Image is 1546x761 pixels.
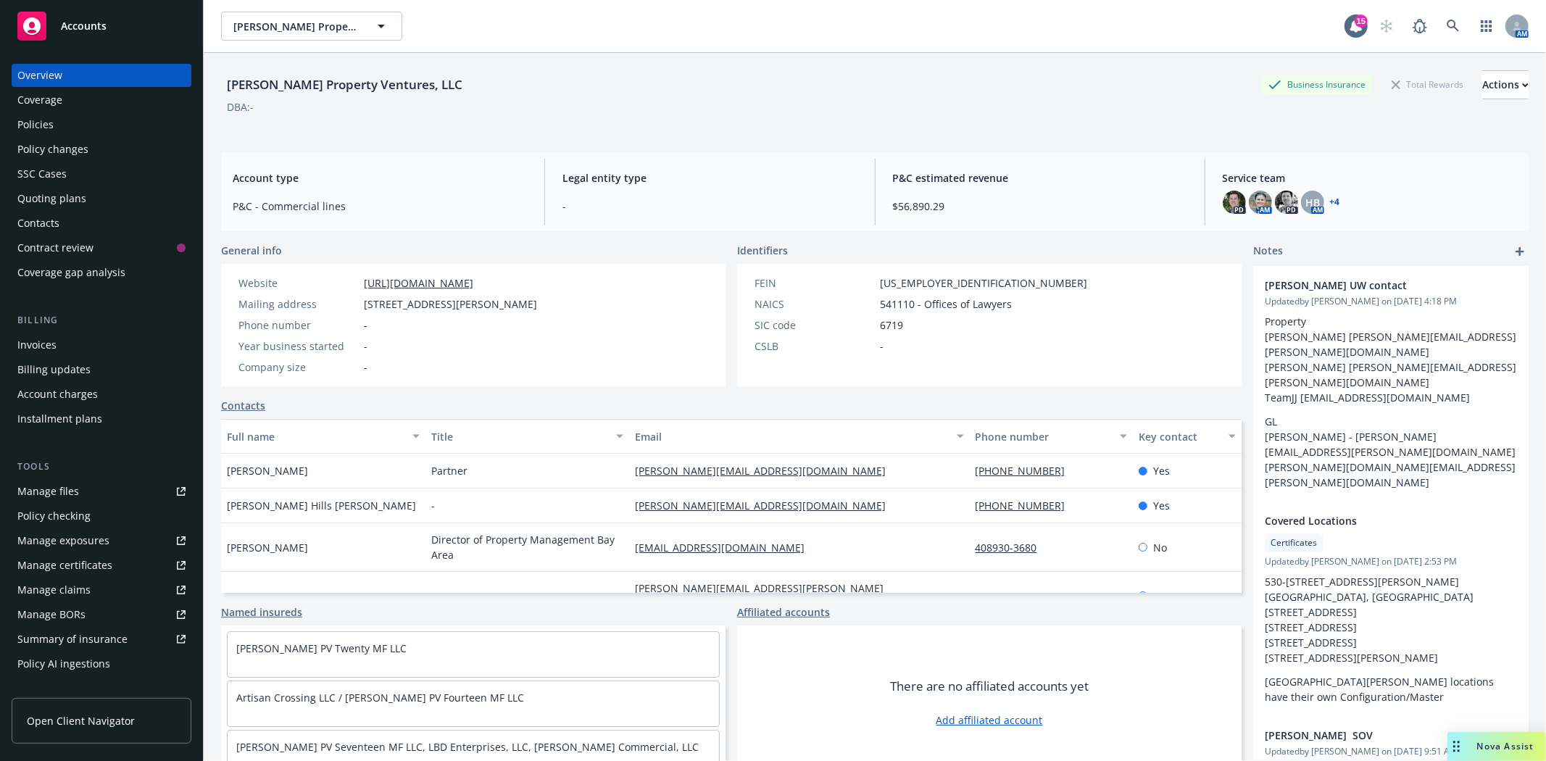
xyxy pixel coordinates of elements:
[27,713,135,728] span: Open Client Navigator
[17,407,102,431] div: Installment plans
[221,12,402,41] button: [PERSON_NAME] Property Ventures, LLC
[12,459,191,474] div: Tools
[737,604,830,620] a: Affiliated accounts
[1447,732,1466,761] div: Drag to move
[12,187,191,210] a: Quoting plans
[12,88,191,112] a: Coverage
[17,187,86,210] div: Quoting plans
[1153,589,1167,604] span: No
[233,19,359,34] span: [PERSON_NAME] Property Ventures, LLC
[1153,498,1170,513] span: Yes
[880,317,903,333] span: 6719
[364,359,367,375] span: -
[17,333,57,357] div: Invoices
[893,170,1187,186] span: P&C estimated revenue
[755,296,874,312] div: NAICS
[1133,419,1242,454] button: Key contact
[12,480,191,503] a: Manage files
[1253,243,1283,260] span: Notes
[236,740,699,754] a: [PERSON_NAME] PV Seventeen MF LLC, LBD Enterprises, LLC, [PERSON_NAME] Commercial, LLC
[227,589,308,604] span: [PERSON_NAME]
[1482,71,1529,99] div: Actions
[12,652,191,675] a: Policy AI ingestions
[12,113,191,136] a: Policies
[236,641,407,655] a: [PERSON_NAME] PV Twenty MF LLC
[1355,14,1368,28] div: 15
[238,275,358,291] div: Website
[1253,266,1529,502] div: [PERSON_NAME] UW contactUpdatedby [PERSON_NAME] on [DATE] 4:18 PMProperty [PERSON_NAME] [PERSON_N...
[755,338,874,354] div: CSLB
[17,236,93,259] div: Contract review
[17,480,79,503] div: Manage files
[880,296,1012,312] span: 541110 - Offices of Lawyers
[12,504,191,528] a: Policy checking
[431,532,624,562] span: Director of Property Management Bay Area
[12,236,191,259] a: Contract review
[17,628,128,651] div: Summary of insurance
[1249,191,1272,214] img: photo
[976,541,1049,554] a: 408930-3680
[233,170,527,186] span: Account type
[12,628,191,651] a: Summary of insurance
[562,170,857,186] span: Legal entity type
[364,296,537,312] span: [STREET_ADDRESS][PERSON_NAME]
[227,429,404,444] div: Full name
[12,554,191,577] a: Manage certificates
[17,261,125,284] div: Coverage gap analysis
[364,276,473,290] a: [URL][DOMAIN_NAME]
[17,162,67,186] div: SSC Cases
[431,498,435,513] span: -
[890,678,1089,695] span: There are no affiliated accounts yet
[1265,574,1517,665] p: 530-[STREET_ADDRESS][PERSON_NAME] [GEOGRAPHIC_DATA], [GEOGRAPHIC_DATA] [STREET_ADDRESS] [STREET_A...
[227,498,416,513] span: [PERSON_NAME] Hills [PERSON_NAME]
[12,212,191,235] a: Contacts
[364,317,367,333] span: -
[635,464,897,478] a: [PERSON_NAME][EMAIL_ADDRESS][DOMAIN_NAME]
[431,589,435,604] span: -
[1265,728,1479,743] span: [PERSON_NAME] SOV
[12,529,191,552] a: Manage exposures
[1153,540,1167,555] span: No
[17,113,54,136] div: Policies
[17,64,62,87] div: Overview
[12,407,191,431] a: Installment plans
[936,712,1043,728] a: Add affiliated account
[431,463,467,478] span: Partner
[635,541,816,554] a: [EMAIL_ADDRESS][DOMAIN_NAME]
[12,578,191,602] a: Manage claims
[1261,75,1373,93] div: Business Insurance
[976,429,1111,444] div: Phone number
[635,429,947,444] div: Email
[17,652,110,675] div: Policy AI ingestions
[755,275,874,291] div: FEIN
[1253,502,1529,716] div: Covered LocationsCertificatesUpdatedby [PERSON_NAME] on [DATE] 2:53 PM530-[STREET_ADDRESS][PERSON...
[737,243,788,258] span: Identifiers
[17,358,91,381] div: Billing updates
[880,338,884,354] span: -
[425,419,630,454] button: Title
[1511,243,1529,260] a: add
[1139,429,1220,444] div: Key contact
[17,529,109,552] div: Manage exposures
[12,261,191,284] a: Coverage gap analysis
[1447,732,1546,761] button: Nova Assist
[12,383,191,406] a: Account charges
[976,499,1077,512] a: [PHONE_NUMBER]
[17,138,88,161] div: Policy changes
[17,504,91,528] div: Policy checking
[238,359,358,375] div: Company size
[238,338,358,354] div: Year business started
[880,275,1087,291] span: [US_EMPLOYER_IDENTIFICATION_NUMBER]
[1439,12,1468,41] a: Search
[12,333,191,357] a: Invoices
[17,212,59,235] div: Contacts
[221,243,282,258] span: General info
[364,338,367,354] span: -
[17,603,86,626] div: Manage BORs
[1153,463,1170,478] span: Yes
[61,20,107,32] span: Accounts
[17,88,62,112] div: Coverage
[221,419,425,454] button: Full name
[635,581,884,610] a: [PERSON_NAME][EMAIL_ADDRESS][PERSON_NAME][DOMAIN_NAME]
[221,604,302,620] a: Named insureds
